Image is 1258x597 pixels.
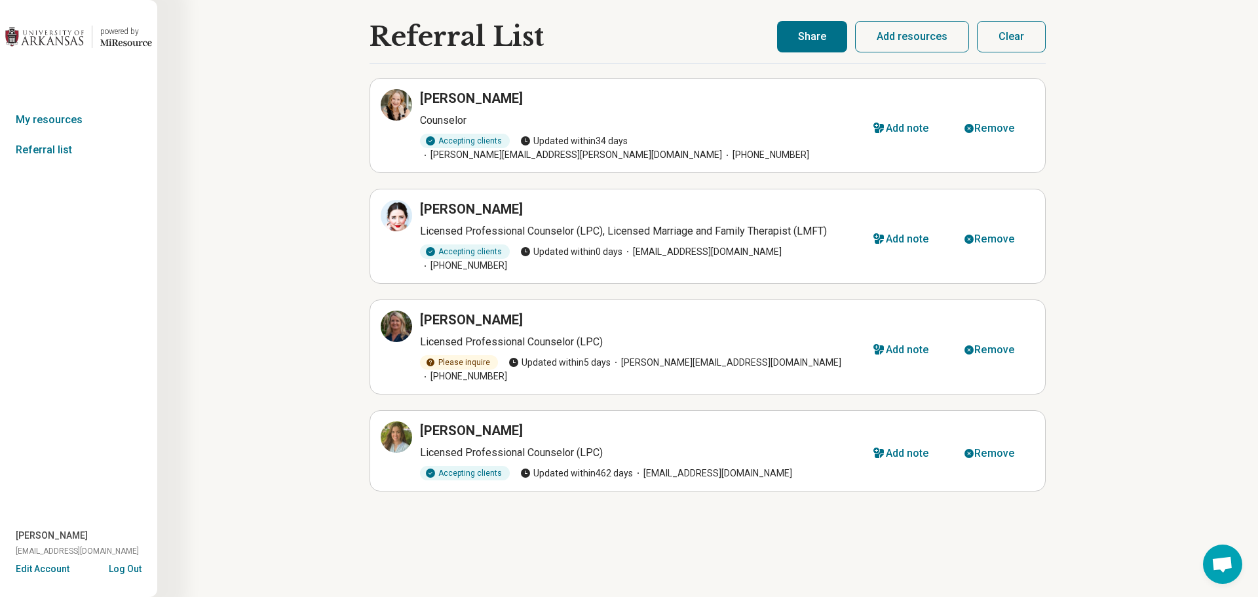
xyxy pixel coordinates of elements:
span: [PERSON_NAME][EMAIL_ADDRESS][PERSON_NAME][DOMAIN_NAME] [420,148,722,162]
div: Accepting clients [420,466,510,480]
button: Log Out [109,562,142,573]
span: Updated within 0 days [520,245,622,259]
button: Add note [858,438,949,469]
div: Add note [886,234,929,244]
button: Share [777,21,847,52]
button: Remove [949,223,1035,255]
button: Remove [949,334,1035,366]
span: Updated within 462 days [520,467,633,480]
span: [EMAIL_ADDRESS][DOMAIN_NAME] [633,467,792,480]
button: Remove [949,438,1035,469]
button: Clear [977,21,1046,52]
div: Add note [886,448,929,459]
div: Add note [886,123,929,134]
button: Add resources [855,21,969,52]
div: Remove [974,234,1014,244]
div: Remove [974,345,1014,355]
span: [PHONE_NUMBER] [722,148,809,162]
span: Updated within 5 days [508,356,611,370]
span: Updated within 34 days [520,134,628,148]
button: Add note [858,223,949,255]
span: [PERSON_NAME][EMAIL_ADDRESS][DOMAIN_NAME] [611,356,841,370]
div: Add note [886,345,929,355]
span: [PHONE_NUMBER] [420,259,507,273]
div: Accepting clients [420,134,510,148]
h3: [PERSON_NAME] [420,89,523,107]
h3: [PERSON_NAME] [420,200,523,218]
h3: [PERSON_NAME] [420,421,523,440]
div: Remove [974,448,1014,459]
h1: Referral List [370,22,544,52]
h3: [PERSON_NAME] [420,311,523,329]
span: [EMAIL_ADDRESS][DOMAIN_NAME] [16,545,139,557]
p: Licensed Professional Counselor (LPC) [420,445,858,461]
span: [PHONE_NUMBER] [420,370,507,383]
div: powered by [100,26,152,37]
a: Open chat [1203,545,1242,584]
div: Please inquire [420,355,498,370]
span: [EMAIL_ADDRESS][DOMAIN_NAME] [622,245,782,259]
img: University of Arkansas [5,21,84,52]
a: University of Arkansaspowered by [5,21,152,52]
p: Licensed Professional Counselor (LPC), Licensed Marriage and Family Therapist (LMFT) [420,223,858,239]
p: Licensed Professional Counselor (LPC) [420,334,858,350]
p: Counselor [420,113,858,128]
button: Add note [858,334,949,366]
button: Remove [949,113,1035,144]
button: Edit Account [16,562,69,576]
div: Accepting clients [420,244,510,259]
button: Add note [858,113,949,144]
div: Remove [974,123,1014,134]
span: [PERSON_NAME] [16,529,88,543]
